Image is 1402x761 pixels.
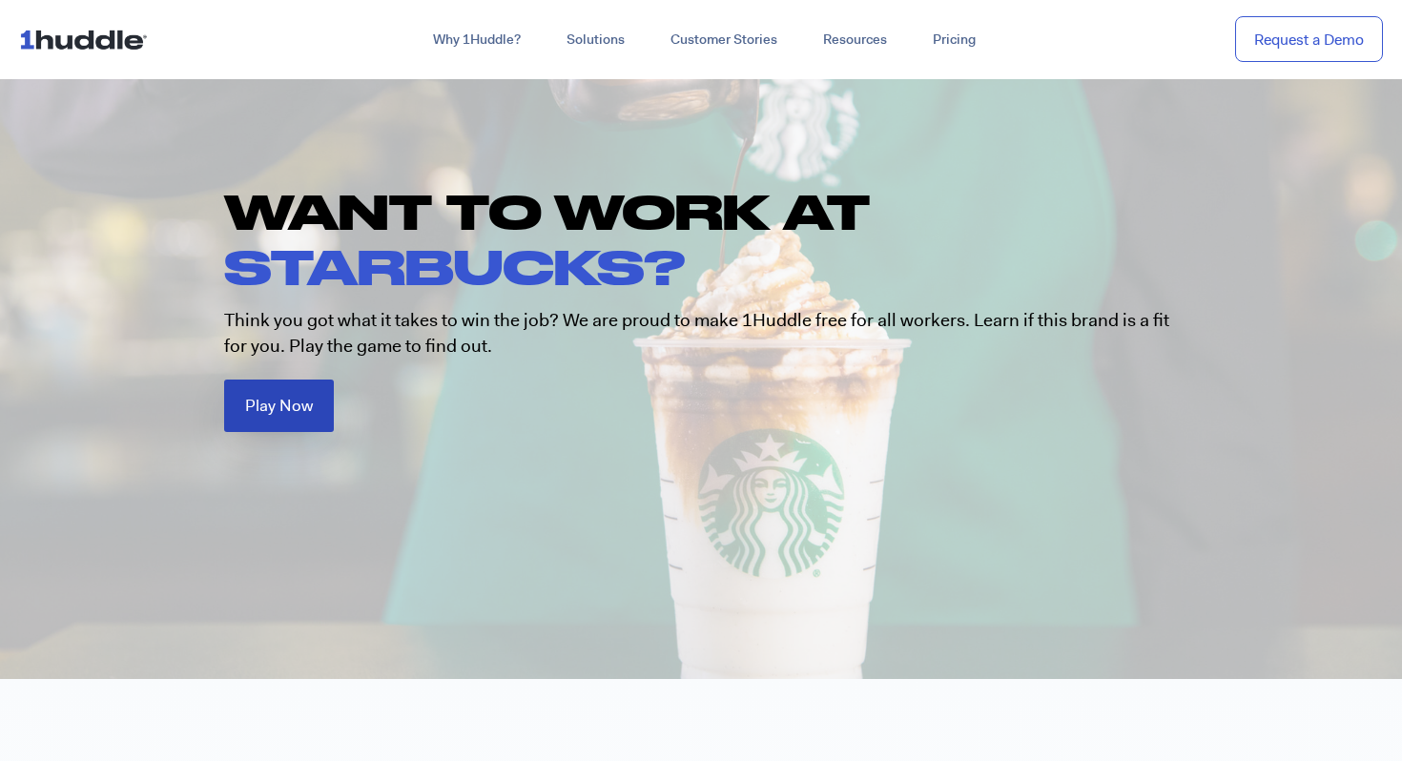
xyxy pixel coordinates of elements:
[19,21,155,57] img: ...
[224,308,1178,359] p: Think you got what it takes to win the job? We are proud to make 1Huddle free for all workers. Le...
[544,23,648,57] a: Solutions
[224,380,334,432] a: Play Now
[224,184,1197,294] h1: WANT TO WORK AT
[245,398,313,414] span: Play Now
[224,238,685,294] span: STARBUCKS?
[910,23,999,57] a: Pricing
[1235,16,1383,63] a: Request a Demo
[648,23,800,57] a: Customer Stories
[800,23,910,57] a: Resources
[410,23,544,57] a: Why 1Huddle?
